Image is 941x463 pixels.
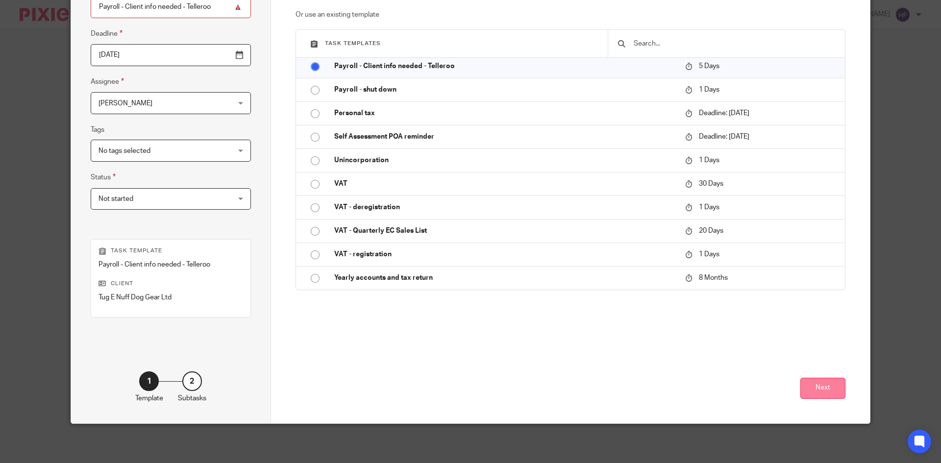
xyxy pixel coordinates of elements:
[91,171,116,183] label: Status
[699,157,719,164] span: 1 Days
[334,85,675,95] p: Payroll - shut down
[325,41,381,46] span: Task templates
[334,202,675,212] p: VAT - deregistration
[135,393,163,403] p: Template
[699,133,749,140] span: Deadline: [DATE]
[99,100,152,107] span: [PERSON_NAME]
[99,292,243,302] p: Tug E Nuff Dog Gear Ltd
[99,247,243,255] p: Task template
[334,249,675,259] p: VAT - registration
[334,155,675,165] p: Unincorporation
[91,125,104,135] label: Tags
[91,44,251,66] input: Pick a date
[178,393,206,403] p: Subtasks
[296,10,846,20] p: Or use an existing template
[699,63,719,70] span: 5 Days
[699,227,723,234] span: 20 Days
[699,86,719,93] span: 1 Days
[334,61,675,71] p: Payroll - Client info needed - Telleroo
[99,195,133,202] span: Not started
[182,371,202,391] div: 2
[99,280,243,288] p: Client
[633,38,835,49] input: Search...
[91,76,124,87] label: Assignee
[91,28,123,39] label: Deadline
[800,378,845,399] button: Next
[334,179,675,189] p: VAT
[699,180,723,187] span: 30 Days
[699,110,749,117] span: Deadline: [DATE]
[699,275,728,282] span: 8 Months
[334,132,675,142] p: Self Assessment POA reminder
[699,204,719,211] span: 1 Days
[334,108,675,118] p: Personal tax
[334,226,675,236] p: VAT - Quarterly EC Sales List
[139,371,159,391] div: 1
[99,147,150,154] span: No tags selected
[699,251,719,258] span: 1 Days
[99,260,243,269] p: Payroll - Client info needed - Telleroo
[334,273,675,283] p: Yearly accounts and tax return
